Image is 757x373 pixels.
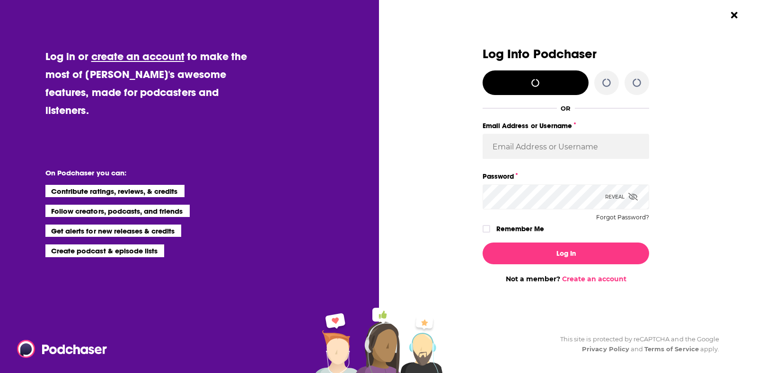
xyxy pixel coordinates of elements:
[91,50,185,63] a: create an account
[496,223,544,235] label: Remember Me
[596,214,649,221] button: Forgot Password?
[553,334,719,354] div: This site is protected by reCAPTCHA and the Google and apply.
[561,104,571,112] div: OR
[45,205,190,217] li: Follow creators, podcasts, and friends
[483,120,649,132] label: Email Address or Username
[45,168,235,177] li: On Podchaser you can:
[45,185,185,197] li: Contribute ratings, reviews, & credits
[483,170,649,182] label: Password
[644,345,699,353] a: Terms of Service
[483,47,649,61] h3: Log Into Podchaser
[483,243,649,264] button: Log In
[483,275,649,283] div: Not a member?
[45,244,164,257] li: Create podcast & episode lists
[582,345,629,353] a: Privacy Policy
[725,6,743,24] button: Close Button
[17,340,100,358] a: Podchaser - Follow, Share and Rate Podcasts
[17,340,108,358] img: Podchaser - Follow, Share and Rate Podcasts
[45,225,181,237] li: Get alerts for new releases & credits
[562,275,626,283] a: Create an account
[605,184,638,209] div: Reveal
[483,134,649,159] input: Email Address or Username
